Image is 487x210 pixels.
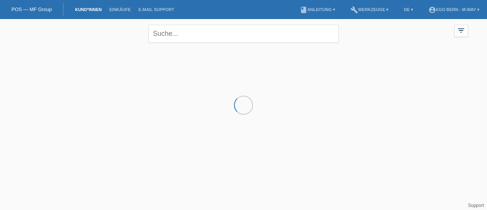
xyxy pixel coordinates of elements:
a: bookAnleitung ▾ [296,7,339,12]
a: DE ▾ [400,7,417,12]
a: Einkäufe [105,7,134,12]
a: E-Mail Support [135,7,178,12]
a: buildWerkzeuge ▾ [347,7,393,12]
a: account_circleEGO Bern - m-way ▾ [425,7,483,12]
i: account_circle [428,6,436,14]
i: filter_list [457,26,465,35]
input: Suche... [148,25,339,43]
a: Kund*innen [71,7,105,12]
a: Support [468,203,484,208]
a: POS — MF Group [11,6,52,12]
i: build [350,6,358,14]
i: book [300,6,307,14]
